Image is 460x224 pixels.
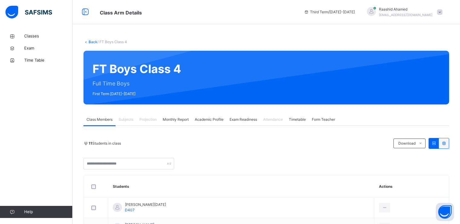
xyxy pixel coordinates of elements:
span: Monthly Report [163,117,189,122]
span: Exam Readiness [230,117,257,122]
span: Help [24,209,72,215]
span: D407 [125,208,135,212]
span: [EMAIL_ADDRESS][DOMAIN_NAME] [379,13,432,17]
span: Raashid Ahamed [379,7,432,12]
span: Download [398,141,416,146]
span: Class Members [86,117,113,122]
img: safsims [5,6,52,18]
div: RaashidAhamed [361,7,445,18]
span: Exam [24,45,73,51]
span: Students in class [89,141,121,146]
b: 11 [89,141,92,146]
span: [PERSON_NAME][DATE] [125,202,166,207]
span: Class Arm Details [100,10,142,16]
span: session/term information [304,9,355,15]
button: Open asap [436,203,454,221]
a: Back [89,40,97,44]
span: Time Table [24,57,73,63]
span: Classes [24,33,73,39]
span: Attendance [263,117,283,122]
span: Academic Profile [195,117,223,122]
span: / FT Boys Class 4 [97,40,127,44]
th: Actions [374,176,449,198]
th: Students [108,176,374,198]
span: Subjects [119,117,133,122]
span: Projection [139,117,157,122]
span: Form Teacher [312,117,335,122]
span: Timetable [289,117,306,122]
